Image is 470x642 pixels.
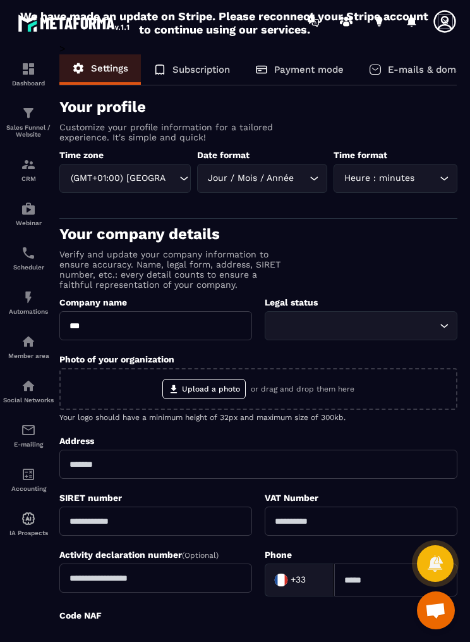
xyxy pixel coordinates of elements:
p: Verify and update your company information to ensure accuracy. Name, legal form, address, SIRET n... [59,249,280,290]
a: automationsautomationsAutomations [3,280,54,324]
img: accountant [21,467,36,482]
div: Search for option [197,164,327,193]
p: IA Prospects [3,529,54,536]
p: Settings [91,63,128,74]
label: Company name [59,297,127,307]
p: Dashboard [3,80,54,87]
img: automations [21,201,36,216]
span: (GMT+01:00) [GEOGRAPHIC_DATA] [68,171,167,185]
img: social-network [21,378,36,393]
p: Automations [3,308,54,315]
span: Jour / Mois / Année [205,171,297,185]
label: VAT Number [265,493,318,503]
a: automationsautomationsWebinar [3,192,54,236]
a: formationformationDashboard [3,52,54,96]
label: Activity declaration number [59,550,219,560]
input: Search for option [167,171,176,185]
label: Code NAF [59,610,102,620]
input: Search for option [418,171,437,185]
a: formationformationSales Funnel / Website [3,96,54,147]
input: Search for option [297,171,306,185]
label: SIRET number [59,493,122,503]
p: Social Networks [3,397,54,404]
label: Time format [334,150,387,160]
p: Webinar [3,219,54,226]
p: E-mailing [3,441,54,448]
a: automationsautomationsMember area [3,324,54,369]
img: automations [21,290,36,305]
p: Sales Funnel / Website [3,124,54,138]
h4: Your company details [59,225,457,243]
h4: Your profile [59,98,457,116]
img: email [21,423,36,438]
p: Scheduler [3,264,54,271]
a: formationformationCRM [3,147,54,192]
input: Search for option [273,319,437,333]
a: Ouvrir le chat [417,591,455,629]
img: scheduler [21,245,36,261]
p: Your logo should have a minimum height of 32px and maximum size of 300kb. [59,413,457,422]
label: Time zone [59,150,104,160]
p: or drag and drop them here [251,385,354,393]
label: Upload a photo [162,379,246,399]
img: Country Flag [268,567,294,593]
h2: We have made an update on Stripe. Please reconnect your Stripe account to continue using our serv... [17,9,431,36]
div: Search for option [265,311,457,340]
a: social-networksocial-networkSocial Networks [3,369,54,413]
img: formation [21,61,36,77]
label: Phone [265,550,292,560]
p: Customize your profile information for a tailored experience. It's simple and quick! [59,122,280,142]
label: Date format [197,150,250,160]
a: emailemailE-mailing [3,413,54,457]
a: schedulerschedulerScheduler [3,236,54,280]
img: formation [21,157,36,172]
p: Accounting [3,485,54,492]
label: Photo of your organization [59,354,174,364]
img: automations [21,511,36,526]
label: Address [59,436,94,446]
span: (Optional) [182,551,219,560]
span: Heure : minutes [342,171,418,185]
p: Subscription [172,64,230,75]
input: Search for option [308,571,321,590]
p: CRM [3,175,54,182]
img: logo [18,11,131,34]
a: accountantaccountantAccounting [3,457,54,502]
img: formation [21,106,36,121]
div: Search for option [265,564,334,596]
div: Search for option [59,164,191,193]
p: Member area [3,352,54,359]
img: automations [21,334,36,349]
div: Search for option [334,164,457,193]
p: Payment mode [274,64,344,75]
span: +33 [291,574,306,586]
label: Legal status [265,297,318,307]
